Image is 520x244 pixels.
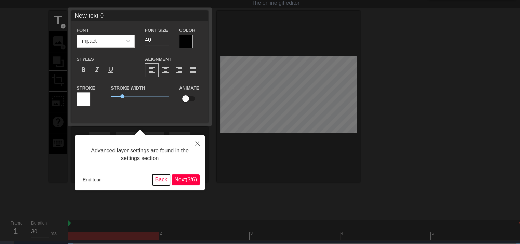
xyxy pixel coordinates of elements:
[152,174,170,185] button: Back
[174,177,197,182] span: Next ( 3 / 6 )
[80,140,200,169] div: Advanced layer settings are found in the settings section
[172,174,200,185] button: Next
[80,175,104,185] button: End tour
[190,135,205,151] button: Close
